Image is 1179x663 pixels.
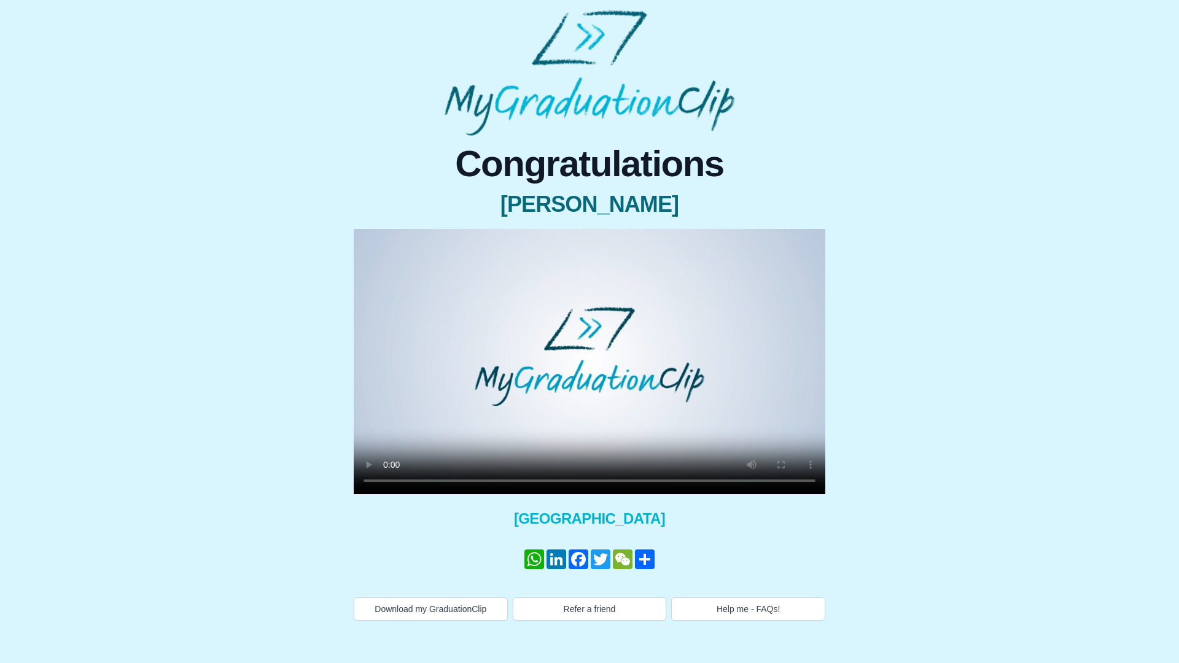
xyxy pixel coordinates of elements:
a: WhatsApp [523,549,545,569]
a: Twitter [589,549,612,569]
img: MyGraduationClip [445,10,734,136]
button: Download my GraduationClip [354,597,508,621]
button: Refer a friend [513,597,667,621]
span: [GEOGRAPHIC_DATA] [354,509,825,529]
span: Congratulations [354,145,825,182]
a: WeChat [612,549,634,569]
a: LinkedIn [545,549,567,569]
span: [PERSON_NAME] [354,192,825,217]
a: Share [634,549,656,569]
button: Help me - FAQs! [671,597,825,621]
a: Facebook [567,549,589,569]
